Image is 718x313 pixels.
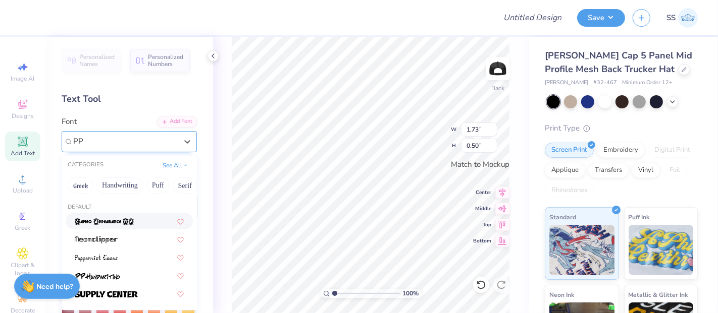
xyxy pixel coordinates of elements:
img: Shashank S Sharma [678,8,698,28]
label: Font [62,116,77,128]
img: Cameo Appearance NF [75,218,134,225]
button: Handwriting [96,177,143,194]
span: Minimum Order: 12 + [622,79,673,87]
img: Supply Center [75,291,138,298]
div: CATEGORIES [68,161,104,169]
span: Personalized Numbers [148,53,184,68]
div: Applique [545,163,585,178]
span: Image AI [11,75,35,83]
span: Top [473,221,491,228]
span: Bottom [473,237,491,244]
span: [PERSON_NAME] [545,79,588,87]
div: Add Font [157,116,197,128]
span: Greek [15,224,31,232]
div: Screen Print [545,143,594,158]
div: Print Type [545,122,698,134]
div: Transfers [588,163,629,178]
span: Metallic & Glitter Ink [629,289,688,300]
span: Center [473,189,491,196]
img: Puff Ink [629,225,694,275]
button: Save [577,9,625,27]
span: Standard [549,212,576,222]
button: Puff [146,177,170,194]
div: Embroidery [597,143,645,158]
span: Personalized Names [79,53,115,68]
span: Middle [473,205,491,212]
button: Greek [68,177,93,194]
button: See All [160,160,191,170]
span: # 32-467 [593,79,617,87]
span: [PERSON_NAME] Cap 5 Panel Mid Profile Mesh Back Trucker Hat [545,49,692,75]
img: Standard [549,225,614,275]
span: Clipart & logos [5,261,40,277]
a: SS [666,8,698,28]
span: Neon Ink [549,289,574,300]
div: Text Tool [62,92,197,106]
img: Back [488,58,508,79]
span: Puff Ink [629,212,650,222]
span: Designs [12,112,34,120]
div: Default [62,203,197,212]
div: Foil [663,163,687,178]
div: Digital Print [648,143,697,158]
img: Neonclipper [75,236,118,243]
img: PP Handwriting [75,273,120,280]
span: Add Text [11,149,35,157]
div: Back [491,84,504,93]
span: SS [666,12,676,24]
span: 100 % [403,289,419,298]
img: Peppermint Canes [75,255,118,262]
input: Untitled Design [495,8,570,28]
div: Vinyl [632,163,660,178]
strong: Need help? [37,282,73,291]
button: Serif [173,177,197,194]
span: Upload [13,186,33,195]
div: Rhinestones [545,183,594,198]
